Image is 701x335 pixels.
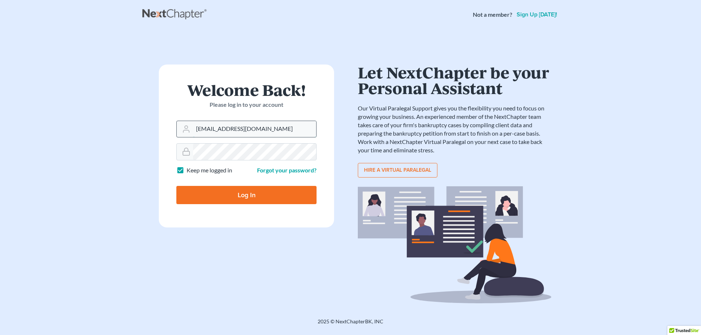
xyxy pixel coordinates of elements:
label: Keep me logged in [187,166,232,175]
p: Please log in to your account [176,101,317,109]
a: Sign up [DATE]! [515,12,559,17]
div: 2025 © NextChapterBK, INC [142,318,559,331]
input: Email Address [193,121,316,137]
strong: Not a member? [473,11,512,19]
a: Hire a virtual paralegal [358,163,437,178]
p: Our Virtual Paralegal Support gives you the flexibility you need to focus on growing your busines... [358,104,551,154]
h1: Welcome Back! [176,82,317,98]
h1: Let NextChapter be your Personal Assistant [358,65,551,96]
a: Forgot your password? [257,167,317,174]
img: virtual_paralegal_bg-b12c8cf30858a2b2c02ea913d52db5c468ecc422855d04272ea22d19010d70dc.svg [358,186,551,303]
input: Log In [176,186,317,204]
